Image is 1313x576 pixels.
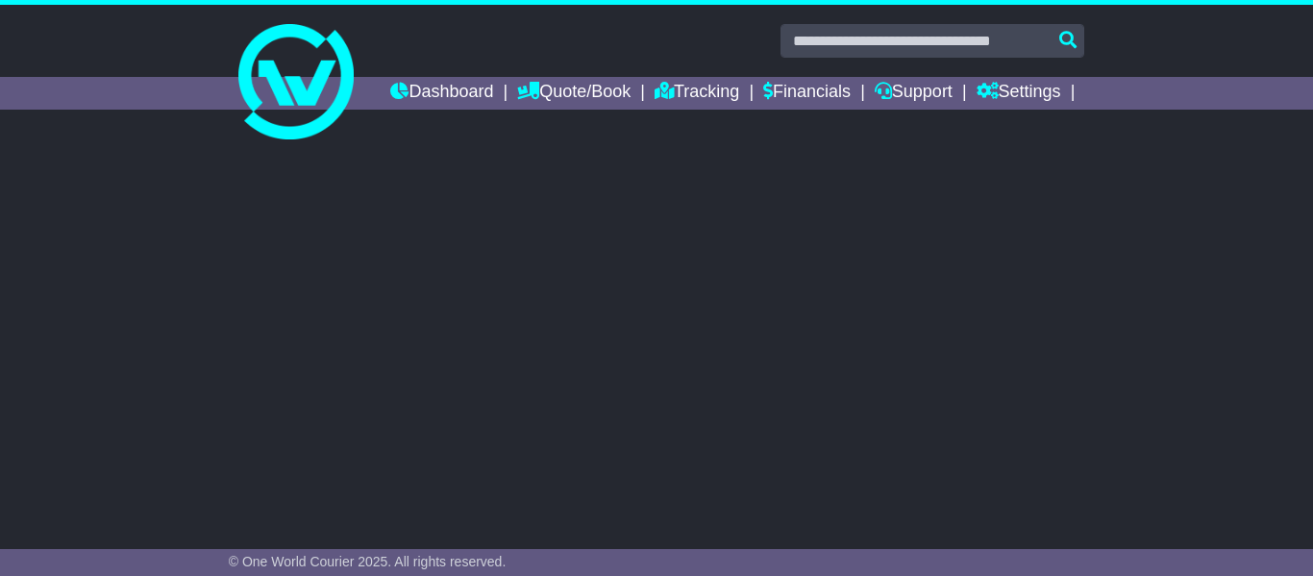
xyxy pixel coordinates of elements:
[655,77,739,110] a: Tracking
[875,77,953,110] a: Support
[229,554,507,569] span: © One World Courier 2025. All rights reserved.
[977,77,1061,110] a: Settings
[517,77,631,110] a: Quote/Book
[390,77,493,110] a: Dashboard
[763,77,851,110] a: Financials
